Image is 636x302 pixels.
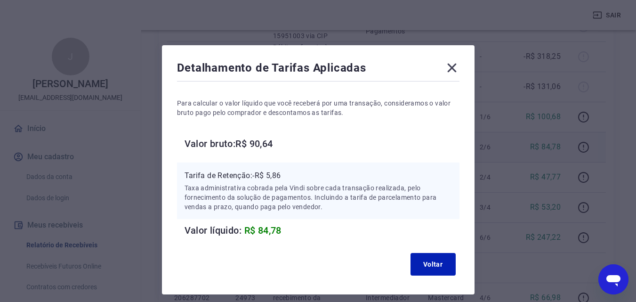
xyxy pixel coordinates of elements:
h6: Valor bruto: R$ 90,64 [185,136,459,151]
div: Detalhamento de Tarifas Aplicadas [177,60,459,79]
h6: Valor líquido: [185,223,459,238]
span: R$ 84,78 [244,225,282,236]
iframe: Botão para abrir a janela de mensagens [598,264,628,294]
p: Tarifa de Retenção: -R$ 5,86 [185,170,452,181]
p: Para calcular o valor líquido que você receberá por uma transação, consideramos o valor bruto pag... [177,98,459,117]
button: Voltar [411,253,456,276]
p: Taxa administrativa cobrada pela Vindi sobre cada transação realizada, pelo fornecimento da soluç... [185,183,452,212]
